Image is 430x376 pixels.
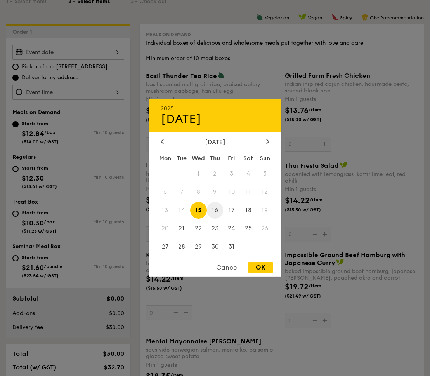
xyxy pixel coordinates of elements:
span: 6 [157,184,173,200]
span: 9 [207,184,224,200]
div: Tue [173,151,190,165]
span: 27 [157,238,173,255]
span: 11 [240,184,257,200]
span: 5 [257,165,273,182]
div: 2025 [161,105,269,112]
span: 25 [240,220,257,237]
span: 1 [190,165,207,182]
span: 4 [240,165,257,182]
div: [DATE] [161,112,269,127]
span: 10 [223,184,240,200]
span: 19 [257,202,273,219]
span: 31 [223,238,240,255]
span: 8 [190,184,207,200]
span: 3 [223,165,240,182]
span: 2 [207,165,224,182]
span: 14 [173,202,190,219]
span: 13 [157,202,173,219]
span: 21 [173,220,190,237]
div: Cancel [208,262,246,273]
span: 16 [207,202,224,219]
span: 24 [223,220,240,237]
span: 12 [257,184,273,200]
div: Mon [157,151,173,165]
span: 15 [190,202,207,219]
div: [DATE] [161,138,269,146]
span: 18 [240,202,257,219]
span: 20 [157,220,173,237]
span: 29 [190,238,207,255]
div: Sat [240,151,257,165]
div: Wed [190,151,207,165]
span: 23 [207,220,224,237]
div: Fri [223,151,240,165]
span: 22 [190,220,207,237]
span: 28 [173,238,190,255]
span: 17 [223,202,240,219]
div: Sun [257,151,273,165]
span: 7 [173,184,190,200]
div: Thu [207,151,224,165]
span: 30 [207,238,224,255]
div: OK [248,262,273,273]
span: 26 [257,220,273,237]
